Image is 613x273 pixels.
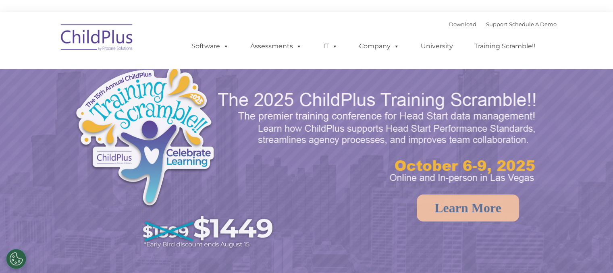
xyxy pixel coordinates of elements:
img: ChildPlus by Procare Solutions [57,19,137,59]
a: Assessments [242,38,310,54]
a: Support [486,21,507,27]
a: Company [351,38,407,54]
a: Download [449,21,476,27]
a: University [413,38,461,54]
a: Software [183,38,237,54]
a: IT [315,38,346,54]
a: Learn More [417,194,519,221]
button: Cookies Settings [6,249,26,269]
font: | [449,21,557,27]
a: Training Scramble!! [466,38,543,54]
a: Schedule A Demo [509,21,557,27]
